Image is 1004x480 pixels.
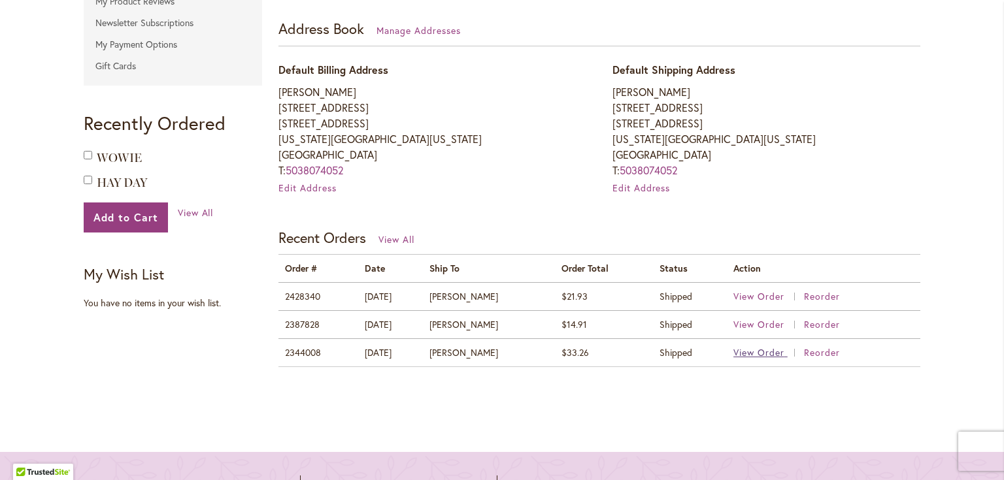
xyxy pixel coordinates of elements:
[97,176,147,190] a: HAY DAY
[727,255,920,282] th: Action
[84,296,270,310] div: You have no items in your wish list.
[733,346,801,359] a: View Order
[620,163,678,177] a: 5038074052
[358,282,423,310] td: [DATE]
[10,434,46,470] iframe: Launch Accessibility Center
[561,318,587,330] span: $14.91
[804,290,840,302] a: Reorder
[278,310,358,338] td: 2387828
[358,338,423,366] td: [DATE]
[84,56,262,76] a: Gift Cards
[278,63,388,76] span: Default Billing Address
[653,338,728,366] td: Shipped
[733,290,801,302] a: View Order
[804,346,840,359] a: Reorder
[561,290,588,302] span: $21.93
[358,310,423,338] td: [DATE]
[93,210,158,224] span: Add to Cart
[286,163,344,177] a: 5038074052
[278,255,358,282] th: Order #
[278,19,364,38] strong: Address Book
[84,111,226,135] strong: Recently Ordered
[178,206,214,219] a: View All
[612,182,671,194] a: Edit Address
[97,151,142,165] a: WOWIE
[733,318,801,330] a: View Order
[733,290,784,302] span: View Order
[278,338,358,366] td: 2344008
[423,338,556,366] td: [PERSON_NAME]
[423,310,556,338] td: [PERSON_NAME]
[84,13,262,33] a: Newsletter Subscriptions
[733,346,784,359] span: View Order
[278,282,358,310] td: 2428340
[612,84,920,178] address: [PERSON_NAME] [STREET_ADDRESS] [STREET_ADDRESS] [US_STATE][GEOGRAPHIC_DATA][US_STATE] [GEOGRAPHIC...
[84,35,262,54] a: My Payment Options
[278,228,366,247] strong: Recent Orders
[555,255,652,282] th: Order Total
[178,206,214,219] span: View All
[358,255,423,282] th: Date
[84,202,168,232] button: Add to Cart
[378,233,414,246] a: View All
[653,282,728,310] td: Shipped
[278,84,586,178] address: [PERSON_NAME] [STREET_ADDRESS] [STREET_ADDRESS] [US_STATE][GEOGRAPHIC_DATA][US_STATE] [GEOGRAPHIC...
[423,255,556,282] th: Ship To
[84,264,164,283] strong: My Wish List
[733,318,784,330] span: View Order
[376,24,461,37] a: Manage Addresses
[653,255,728,282] th: Status
[561,346,589,359] span: $33.26
[653,310,728,338] td: Shipped
[804,318,840,330] a: Reorder
[278,182,337,194] a: Edit Address
[612,63,735,76] span: Default Shipping Address
[423,282,556,310] td: [PERSON_NAME]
